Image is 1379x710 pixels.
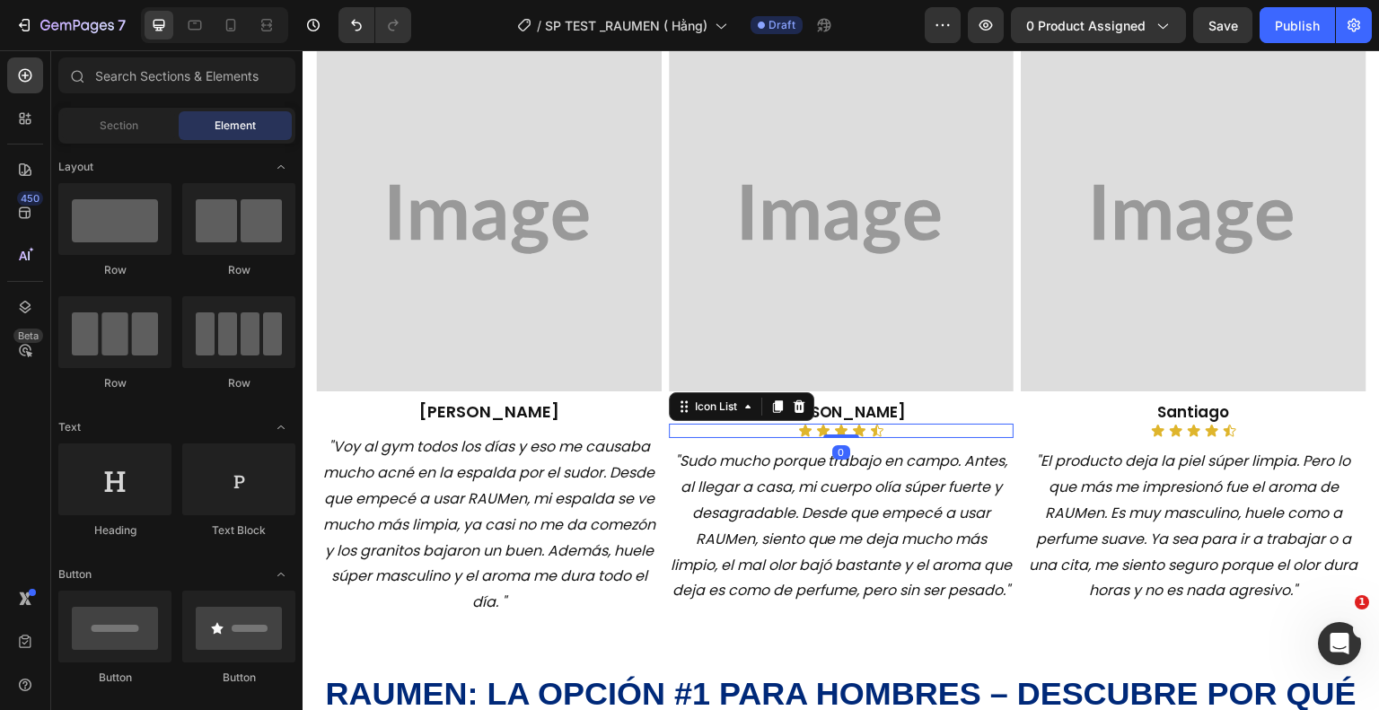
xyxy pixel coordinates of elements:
[473,351,603,373] strong: [PERSON_NAME]
[58,522,171,539] div: Heading
[13,329,43,343] div: Beta
[58,375,171,391] div: Row
[58,670,171,686] div: Button
[7,7,134,43] button: 7
[1355,595,1369,609] span: 1
[182,375,295,391] div: Row
[58,57,295,93] input: Search Sections & Elements
[58,419,81,435] span: Text
[338,7,411,43] div: Undo/Redo
[389,348,438,364] div: Icon List
[100,118,138,134] span: Section
[769,17,795,33] span: Draft
[182,670,295,686] div: Button
[1318,622,1361,665] iframe: Intercom live chat
[118,14,126,36] p: 7
[15,384,357,565] p: "Voy al gym todos los días y eso me causaba mucho acné en la espalda por el sudor. Desde que empe...
[182,522,295,539] div: Text Block
[58,262,171,278] div: Row
[530,395,548,409] div: 0
[303,50,1379,710] iframe: Design area
[1026,16,1146,35] span: 0 product assigned
[23,625,1055,662] strong: RAUMen: la opción #1 para hombres – descubre por qué
[58,159,93,175] span: Layout
[1260,7,1335,43] button: Publish
[267,413,295,442] span: Toggle open
[17,191,43,206] div: 450
[1011,7,1186,43] button: 0 product assigned
[727,400,1056,550] i: "El producto deja la piel súper limpia. Pero lo que más me impresionó fue el aroma de RAUMen. Es ...
[182,262,295,278] div: Row
[1193,7,1252,43] button: Save
[537,16,541,35] span: /
[58,566,92,583] span: Button
[1275,16,1320,35] div: Publish
[856,351,927,373] strong: Santiago
[215,118,256,134] span: Element
[116,350,256,373] span: [PERSON_NAME]
[545,16,707,35] span: SP TEST _RAUMEN ( Hằng)
[1208,18,1238,33] span: Save
[267,153,295,181] span: Toggle open
[267,560,295,589] span: Toggle open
